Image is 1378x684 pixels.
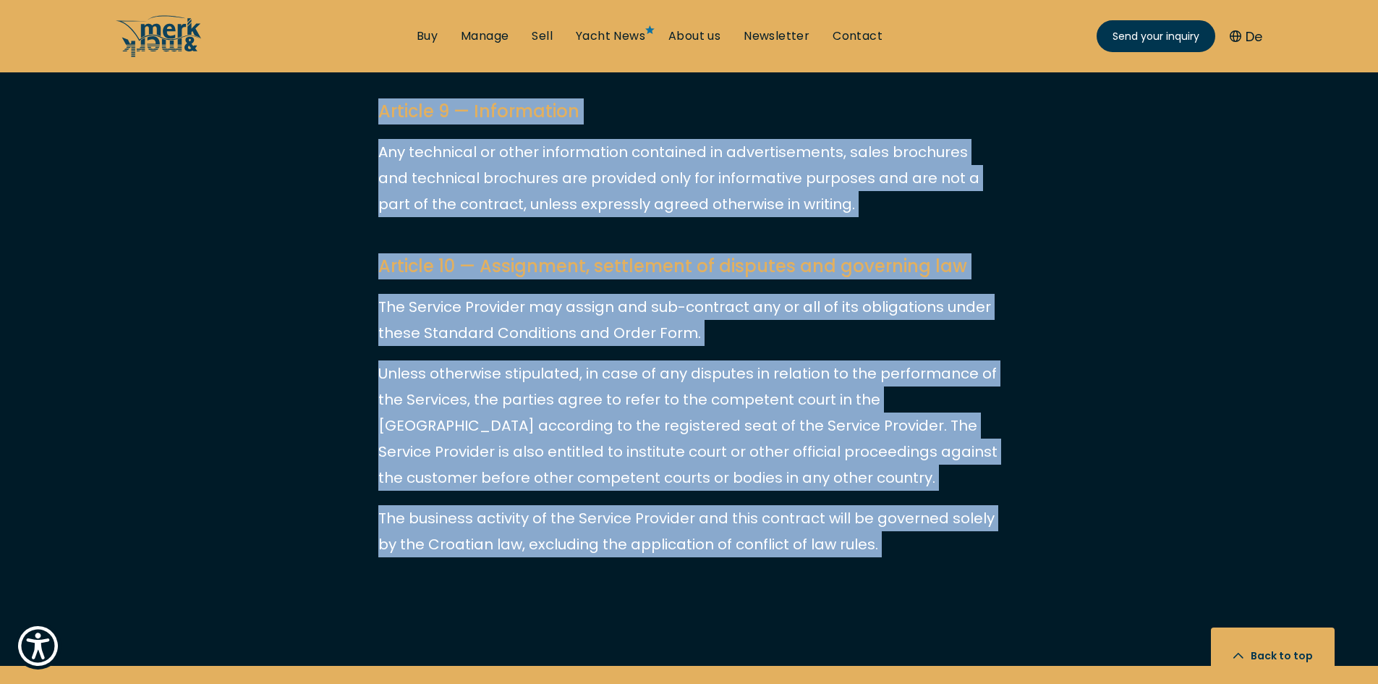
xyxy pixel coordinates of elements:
[1097,20,1215,52] a: Send your inquiry
[1230,27,1262,46] button: De
[532,28,553,44] a: Sell
[378,294,1000,346] p: The Service Provider may assign and sub-contract any or all of its obligations under these Standa...
[461,28,509,44] a: Manage
[417,28,438,44] a: Buy
[378,505,1000,557] p: The business activity of the Service Provider and this contract will be governed solely by the Cr...
[1113,29,1199,44] span: Send your inquiry
[833,28,882,44] a: Contact
[576,28,645,44] a: Yacht News
[1211,628,1335,684] button: Back to top
[378,139,1000,217] p: Any technical or other information contained in advertisements, sales brochures and technical bro...
[378,360,1000,491] p: Unless otherwise stipulated, in case of any disputes in relation to the performance of the Servic...
[744,28,809,44] a: Newsletter
[14,622,61,670] button: Show Accessibility Preferences
[668,28,720,44] a: About us
[378,98,1000,124] h2: Article 9 — Information
[378,253,1000,279] h2: Article 10 — Assignment, settlement of disputes and governing law
[116,46,203,62] a: /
